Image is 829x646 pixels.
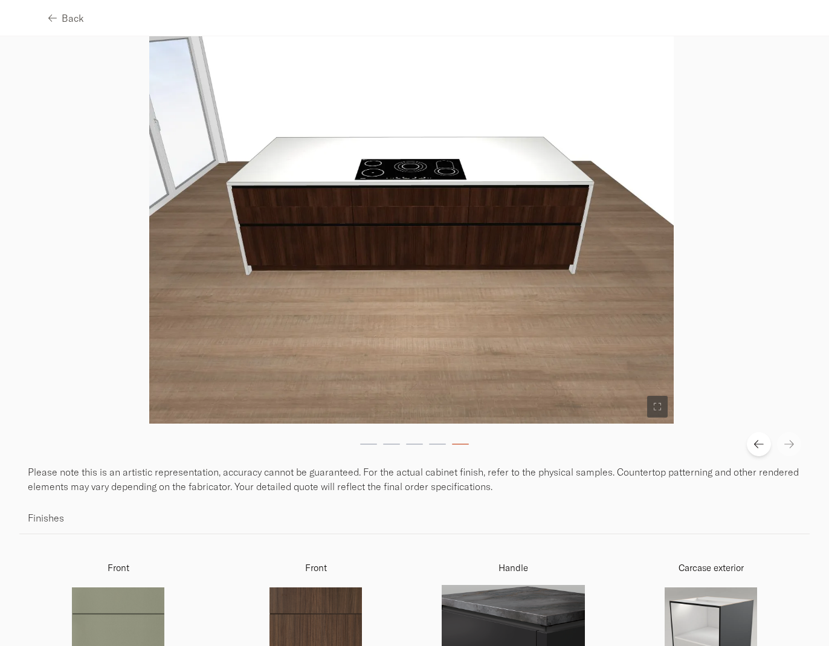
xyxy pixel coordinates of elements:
[28,511,801,525] p: Finishes
[28,561,208,575] p: Front
[149,4,674,424] img: user-files%2Fuser%7Cckv1i2w1r5197521g9n2q2i3yjb%2Fprojects%2Fclwzlz8yp002q9y0s2vy3u72y%2F5-4d50.webp
[621,561,801,575] p: Carcase exterior
[48,4,84,31] button: Back
[225,561,406,575] p: Front
[28,465,801,494] p: Please note this is an artistic representation, accuracy cannot be guaranteed. For the actual cab...
[62,13,84,23] span: Back
[423,561,604,575] p: Handle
